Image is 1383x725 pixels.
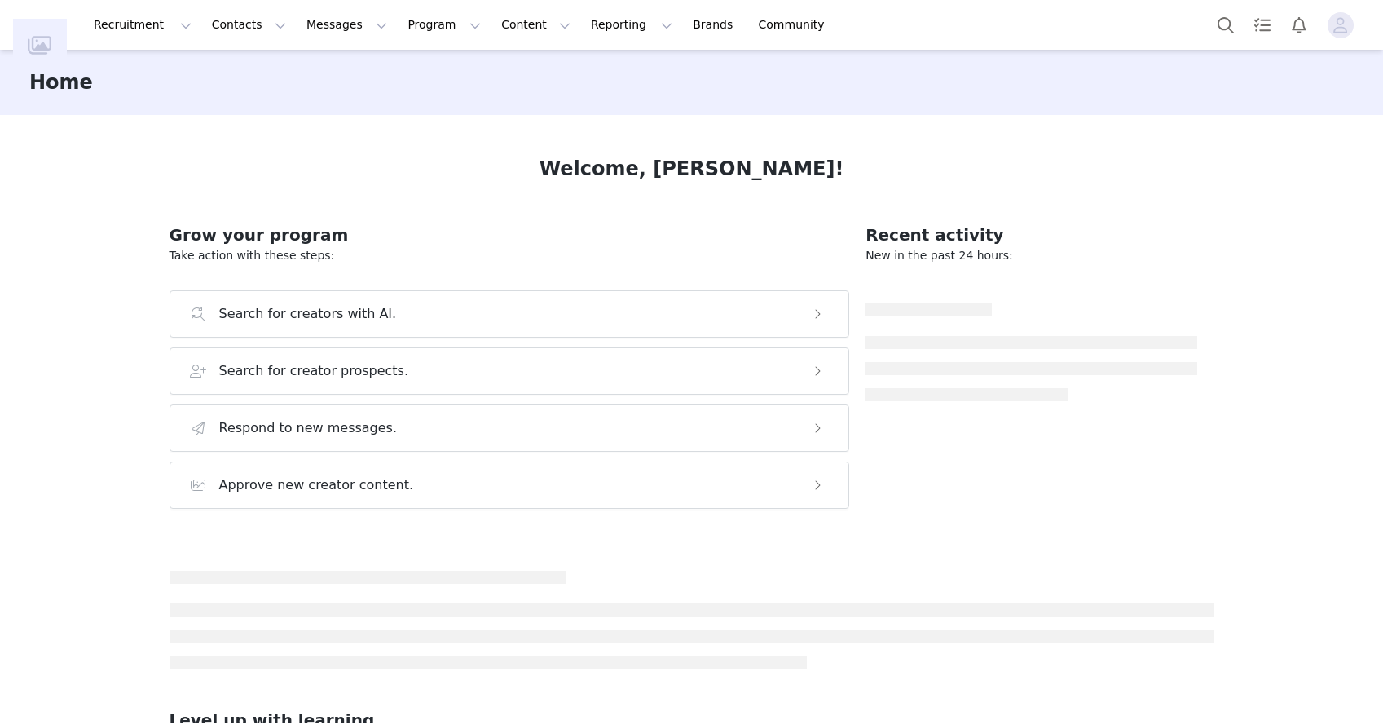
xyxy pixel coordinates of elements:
button: Profile [1318,12,1370,38]
div: avatar [1332,12,1348,38]
p: New in the past 24 hours: [865,247,1197,264]
p: Take action with these steps: [170,247,850,264]
h2: Recent activity [865,223,1197,247]
h3: Respond to new messages. [219,418,398,438]
button: Approve new creator content. [170,462,850,509]
button: Search [1208,7,1244,43]
h3: Search for creator prospects. [219,361,409,381]
h3: Search for creators with AI. [219,304,397,324]
h1: Welcome, [PERSON_NAME]! [540,154,844,183]
button: Reporting [581,7,682,43]
button: Search for creators with AI. [170,290,850,338]
h3: Home [29,68,93,97]
h3: Approve new creator content. [219,475,414,495]
h2: Grow your program [170,223,850,247]
a: Community [749,7,842,43]
button: Content [491,7,580,43]
a: Tasks [1244,7,1280,43]
button: Respond to new messages. [170,404,850,452]
button: Program [398,7,491,43]
button: Recruitment [84,7,201,43]
button: Contacts [202,7,296,43]
button: Notifications [1281,7,1317,43]
button: Search for creator prospects. [170,347,850,395]
button: Messages [297,7,397,43]
a: Brands [683,7,747,43]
